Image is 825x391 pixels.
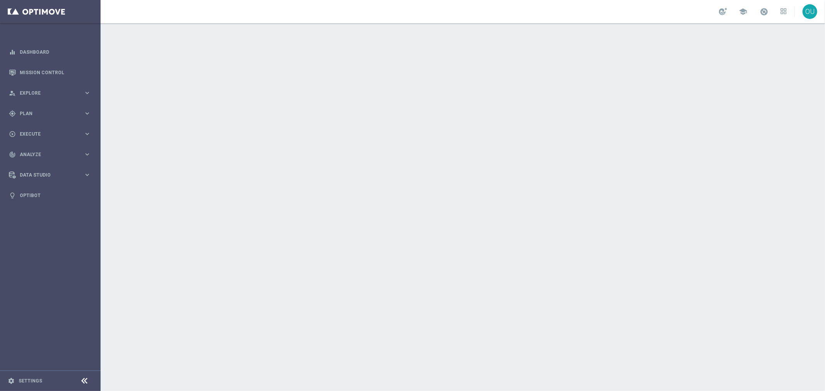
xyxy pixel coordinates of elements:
[9,90,91,96] button: person_search Explore keyboard_arrow_right
[84,89,91,97] i: keyboard_arrow_right
[20,42,91,62] a: Dashboard
[9,172,84,178] div: Data Studio
[84,171,91,178] i: keyboard_arrow_right
[9,49,16,56] i: equalizer
[9,90,84,97] div: Explore
[84,151,91,158] i: keyboard_arrow_right
[9,151,91,158] button: track_changes Analyze keyboard_arrow_right
[9,185,91,206] div: Optibot
[9,151,16,158] i: track_changes
[9,131,91,137] button: play_circle_outline Execute keyboard_arrow_right
[9,151,84,158] div: Analyze
[9,70,91,76] button: Mission Control
[9,131,84,138] div: Execute
[20,111,84,116] span: Plan
[20,185,91,206] a: Optibot
[20,62,91,83] a: Mission Control
[20,132,84,136] span: Execute
[8,377,15,384] i: settings
[9,110,84,117] div: Plan
[803,4,817,19] div: OU
[9,110,91,117] button: gps_fixed Plan keyboard_arrow_right
[20,152,84,157] span: Analyze
[9,49,91,55] button: equalizer Dashboard
[9,131,16,138] i: play_circle_outline
[9,42,91,62] div: Dashboard
[9,192,16,199] i: lightbulb
[9,172,91,178] button: Data Studio keyboard_arrow_right
[84,110,91,117] i: keyboard_arrow_right
[84,130,91,138] i: keyboard_arrow_right
[9,62,91,83] div: Mission Control
[9,110,16,117] i: gps_fixed
[19,379,42,383] a: Settings
[9,192,91,199] button: lightbulb Optibot
[739,7,747,16] span: school
[9,90,16,97] i: person_search
[20,91,84,95] span: Explore
[20,173,84,177] span: Data Studio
